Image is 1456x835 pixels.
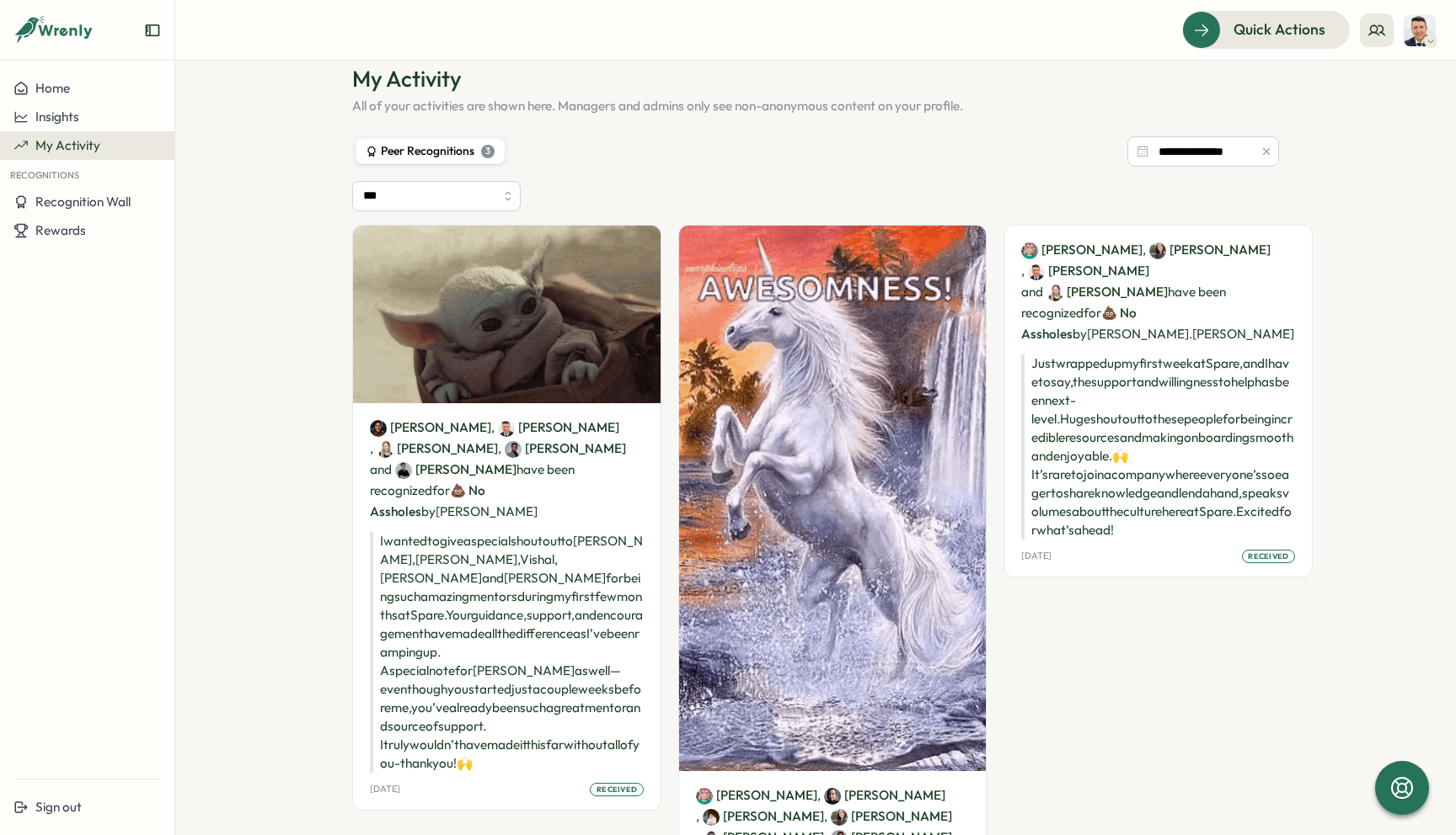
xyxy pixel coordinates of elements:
[1021,239,1295,344] p: have been recognized by [PERSON_NAME].[PERSON_NAME]
[696,788,713,805] img: Destani Engel
[395,460,517,479] a: Kevin[PERSON_NAME]
[35,109,79,125] span: Insights
[370,418,491,437] a: Reza Parvizi[PERSON_NAME]
[1021,242,1038,259] img: Destani Engel
[1021,550,1052,561] p: [DATE]
[353,226,661,403] img: Recognition Image
[696,786,817,805] a: Destani Engel[PERSON_NAME]
[35,799,82,815] span: Sign out
[1021,283,1043,301] span: and
[370,460,392,479] span: and
[505,439,626,458] a: Vishal Reddy[PERSON_NAME]
[498,438,626,459] span: ,
[352,97,1279,115] p: All of your activities are shown here. Managers and admins only see non-anonymous content on your...
[1149,242,1166,259] img: Dani Wheatley
[377,439,498,458] a: Sarah McCurrach[PERSON_NAME]
[144,22,161,39] button: Expand sidebar
[1248,550,1288,562] span: received
[1021,354,1295,540] p: Just wrapped up my first week at Spare, and I have to say, the support and willingness to help ha...
[370,532,644,773] p: I wanted to give a special shoutout to [PERSON_NAME], [PERSON_NAME], Vishal, [PERSON_NAME] and [P...
[370,420,387,437] img: Reza Parvizi
[35,80,70,96] span: Home
[370,438,498,459] span: ,
[824,788,841,805] img: Alina Fialho
[703,809,720,826] img: Garrett Leong
[498,418,619,437] a: Matt Savel[PERSON_NAME]
[1149,241,1271,259] a: Dani Wheatley[PERSON_NAME]
[481,145,495,158] div: 3
[35,137,100,153] span: My Activity
[1084,305,1101,321] span: for
[35,194,131,210] span: Recognition Wall
[352,64,1279,93] h1: My Activity
[505,441,522,458] img: Vishal Reddy
[679,226,987,771] img: Recognition Image
[1046,285,1063,301] img: Sarah McCurrach
[432,482,450,498] span: for
[824,806,952,827] span: ,
[817,784,945,806] span: ,
[1046,283,1168,301] a: Sarah McCurrach[PERSON_NAME]
[370,784,400,795] p: [DATE]
[35,222,86,238] span: Rewards
[491,417,619,438] span: ,
[1143,239,1271,260] span: ,
[824,786,945,805] a: Alina Fialho[PERSON_NAME]
[377,441,393,458] img: Sarah McCurrach
[696,806,824,827] span: ,
[597,784,637,795] span: received
[1021,241,1143,259] a: Destani Engel[PERSON_NAME]
[1182,11,1350,48] button: Quick Actions
[370,482,485,519] span: 💩 No Assholes
[1234,19,1325,40] span: Quick Actions
[370,417,644,522] p: have been recognized by [PERSON_NAME]
[395,462,412,479] img: Kevin
[498,420,515,437] img: Matt Savel
[1021,260,1149,281] span: ,
[1028,262,1149,280] a: Matt Savel[PERSON_NAME]
[1028,263,1045,280] img: Matt Savel
[831,809,848,826] img: Dani Wheatley
[366,142,495,161] div: Peer Recognitions
[703,807,824,826] a: Garrett Leong[PERSON_NAME]
[831,807,952,826] a: Dani Wheatley[PERSON_NAME]
[1404,14,1436,46] img: Matt Savel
